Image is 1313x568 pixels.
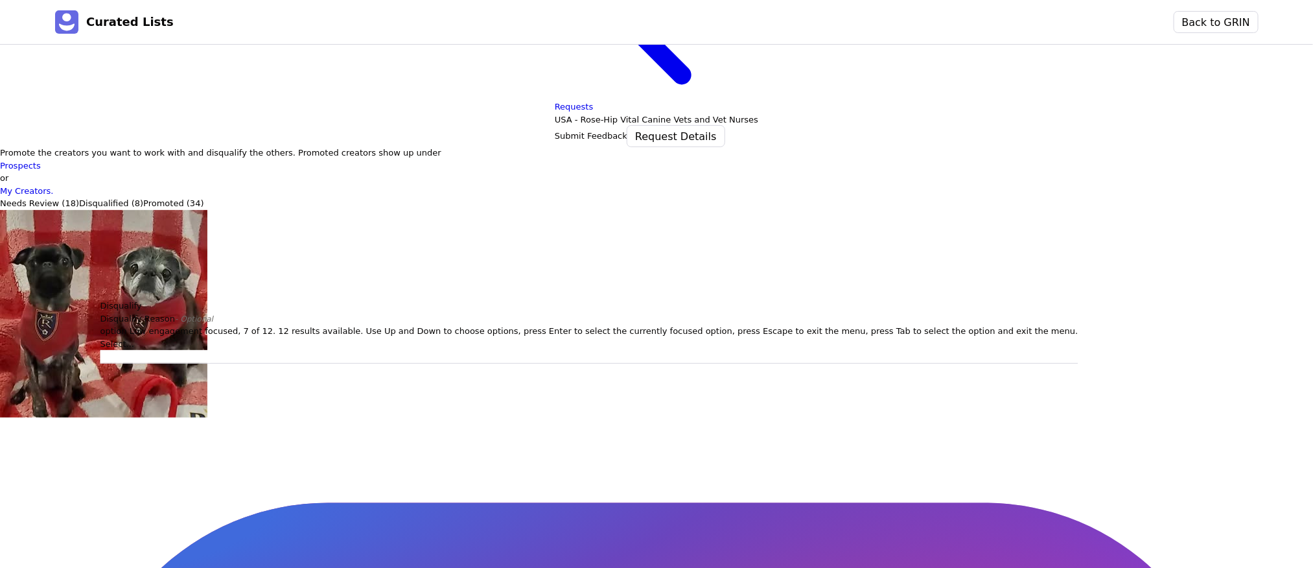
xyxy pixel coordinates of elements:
button: Request Details [627,126,725,147]
p: Disqualified (8) [79,197,143,210]
button: Submit Feedback [555,130,627,143]
span: - Optional [175,314,213,324]
button: Back to GRIN [1174,12,1258,32]
h3: Curated Lists [86,15,174,29]
h3: USA - Rose-Hip Vital Canine Vets and Vet Nurses [555,113,758,126]
header: Disqualify [100,300,1078,313]
p: Promoted (34) [143,197,203,210]
p: Requests [555,101,758,113]
span: option Low engagement focused, 7 of 12. 12 results available. Use Up and Down to choose options, ... [100,326,1078,336]
div: Select... [100,338,1078,351]
label: Disqualify Reason [100,314,214,324]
